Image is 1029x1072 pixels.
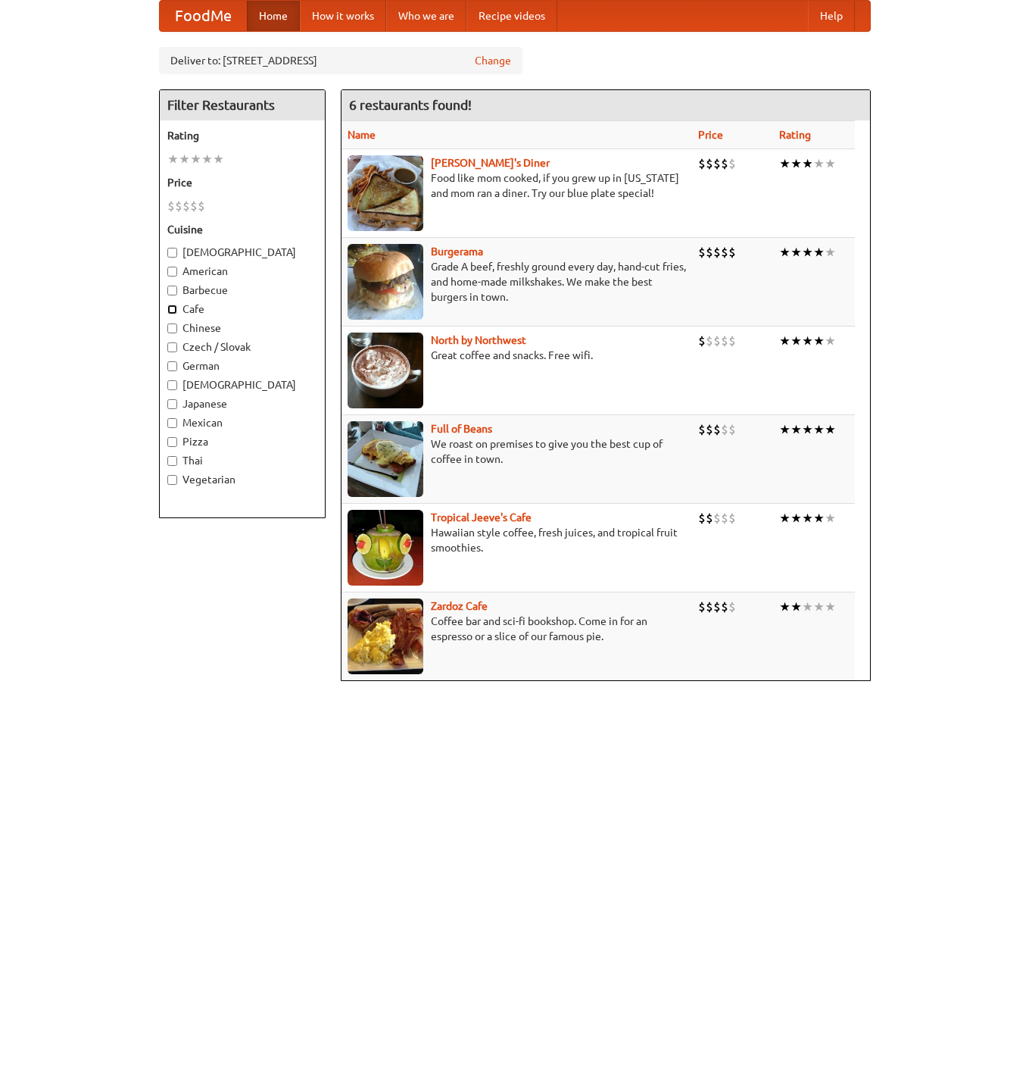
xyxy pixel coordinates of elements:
[167,415,317,430] label: Mexican
[167,198,175,214] li: $
[348,244,423,320] img: burgerama.jpg
[790,333,802,349] li: ★
[790,421,802,438] li: ★
[813,421,825,438] li: ★
[825,510,836,527] li: ★
[167,283,317,298] label: Barbecue
[825,155,836,172] li: ★
[721,155,728,172] li: $
[431,600,488,612] a: Zardoz Cafe
[698,599,706,615] li: $
[698,129,723,141] a: Price
[728,599,736,615] li: $
[182,198,190,214] li: $
[790,244,802,261] li: ★
[167,128,317,143] h5: Rating
[802,244,813,261] li: ★
[431,511,532,523] a: Tropical Jeeve's Cafe
[813,244,825,261] li: ★
[698,333,706,349] li: $
[779,155,790,172] li: ★
[167,305,177,314] input: Cafe
[802,421,813,438] li: ★
[160,90,325,120] h4: Filter Restaurants
[167,339,317,355] label: Czech / Slovak
[728,155,736,172] li: $
[713,599,721,615] li: $
[713,421,721,438] li: $
[698,244,706,261] li: $
[386,1,466,31] a: Who we are
[825,244,836,261] li: ★
[160,1,247,31] a: FoodMe
[247,1,300,31] a: Home
[698,421,706,438] li: $
[721,244,728,261] li: $
[706,421,713,438] li: $
[790,599,802,615] li: ★
[190,151,201,167] li: ★
[431,423,492,435] a: Full of Beans
[167,151,179,167] li: ★
[159,47,522,74] div: Deliver to: [STREET_ADDRESS]
[721,421,728,438] li: $
[713,244,721,261] li: $
[201,151,213,167] li: ★
[348,421,423,497] img: beans.jpg
[167,323,177,333] input: Chinese
[167,267,177,277] input: American
[348,170,686,201] p: Food like mom cooked, if you grew up in [US_STATE] and mom ran a diner. Try our blue plate special!
[167,453,317,468] label: Thai
[167,434,317,449] label: Pizza
[706,599,713,615] li: $
[779,510,790,527] li: ★
[431,157,550,169] b: [PERSON_NAME]'s Diner
[713,155,721,172] li: $
[300,1,386,31] a: How it works
[790,155,802,172] li: ★
[198,198,205,214] li: $
[813,333,825,349] li: ★
[779,421,790,438] li: ★
[808,1,855,31] a: Help
[167,320,317,336] label: Chinese
[349,98,472,112] ng-pluralize: 6 restaurants found!
[802,155,813,172] li: ★
[802,333,813,349] li: ★
[706,155,713,172] li: $
[167,342,177,352] input: Czech / Slovak
[167,418,177,428] input: Mexican
[167,361,177,371] input: German
[728,510,736,527] li: $
[721,510,728,527] li: $
[721,333,728,349] li: $
[813,599,825,615] li: ★
[348,525,686,555] p: Hawaiian style coffee, fresh juices, and tropical fruit smoothies.
[721,599,728,615] li: $
[728,333,736,349] li: $
[167,472,317,487] label: Vegetarian
[475,53,511,68] a: Change
[348,614,686,644] p: Coffee bar and sci-fi bookshop. Come in for an espresso or a slice of our famous pie.
[790,510,802,527] li: ★
[706,244,713,261] li: $
[706,510,713,527] li: $
[698,155,706,172] li: $
[728,421,736,438] li: $
[167,396,317,411] label: Japanese
[167,286,177,295] input: Barbecue
[779,333,790,349] li: ★
[802,599,813,615] li: ★
[431,334,526,346] a: North by Northwest
[431,245,483,258] a: Burgerama
[802,510,813,527] li: ★
[167,377,317,392] label: [DEMOGRAPHIC_DATA]
[348,510,423,586] img: jeeves.jpg
[175,198,182,214] li: $
[706,333,713,349] li: $
[779,129,811,141] a: Rating
[466,1,557,31] a: Recipe videos
[779,244,790,261] li: ★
